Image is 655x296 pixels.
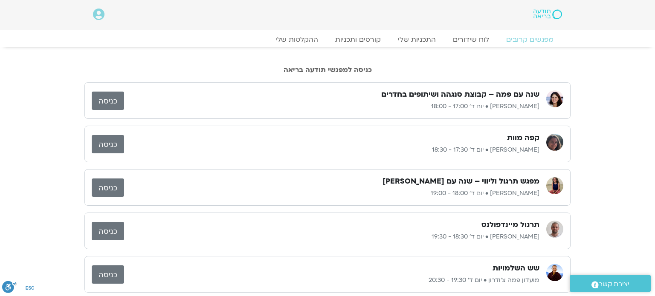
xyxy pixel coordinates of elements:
[267,35,327,44] a: ההקלטות שלי
[383,176,539,187] h3: מפגש תרגול וליווי – שנה עם [PERSON_NAME]
[92,222,124,240] a: כניסה
[92,178,124,197] a: כניסה
[546,264,563,281] img: מועדון פמה צ'ודרון
[124,232,539,242] p: [PERSON_NAME] • יום ד׳ 18:30 - 19:30
[327,35,389,44] a: קורסים ותכניות
[546,177,563,194] img: מליסה בר-אילן
[124,188,539,198] p: [PERSON_NAME] • יום ד׳ 18:00 - 19:00
[93,35,562,44] nav: Menu
[599,279,629,290] span: יצירת קשר
[124,275,539,285] p: מועדון פמה צ'ודרון • יום ד׳ 19:30 - 20:30
[92,265,124,284] a: כניסה
[124,101,539,112] p: [PERSON_NAME] • יום ד׳ 17:00 - 18:00
[84,66,571,74] h2: כניסה למפגשי תודעה בריאה
[498,35,562,44] a: מפגשים קרובים
[389,35,444,44] a: התכניות שלי
[481,220,539,230] h3: תרגול מיינדפולנס
[493,263,539,273] h3: שש השלמויות
[444,35,498,44] a: לוח שידורים
[546,221,563,238] img: דקל קנטי
[92,135,124,153] a: כניסה
[124,145,539,155] p: [PERSON_NAME] • יום ד׳ 17:30 - 18:30
[507,133,539,143] h3: קפה מוות
[381,89,539,100] h3: שנה עם פמה – קבוצת סנגהה ושיתופים בחדרים
[570,275,651,292] a: יצירת קשר
[546,90,563,107] img: מיכל גורל
[546,134,563,151] img: קרן גל
[92,92,124,110] a: כניסה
